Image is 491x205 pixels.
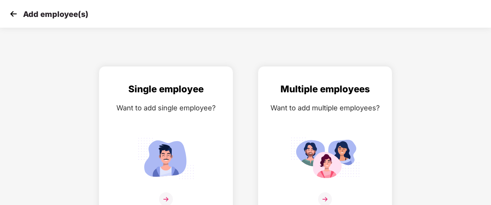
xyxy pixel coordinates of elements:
img: svg+xml;base64,PHN2ZyB4bWxucz0iaHR0cDovL3d3dy53My5vcmcvMjAwMC9zdmciIHdpZHRoPSIzMCIgaGVpZ2h0PSIzMC... [8,8,19,20]
div: Want to add multiple employees? [266,102,384,113]
div: Multiple employees [266,82,384,97]
div: Single employee [107,82,225,97]
img: svg+xml;base64,PHN2ZyB4bWxucz0iaHR0cDovL3d3dy53My5vcmcvMjAwMC9zdmciIGlkPSJNdWx0aXBsZV9lbXBsb3llZS... [290,134,360,182]
img: svg+xml;base64,PHN2ZyB4bWxucz0iaHR0cDovL3d3dy53My5vcmcvMjAwMC9zdmciIGlkPSJTaW5nbGVfZW1wbG95ZWUiIH... [131,134,201,182]
div: Want to add single employee? [107,102,225,113]
p: Add employee(s) [23,10,88,19]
